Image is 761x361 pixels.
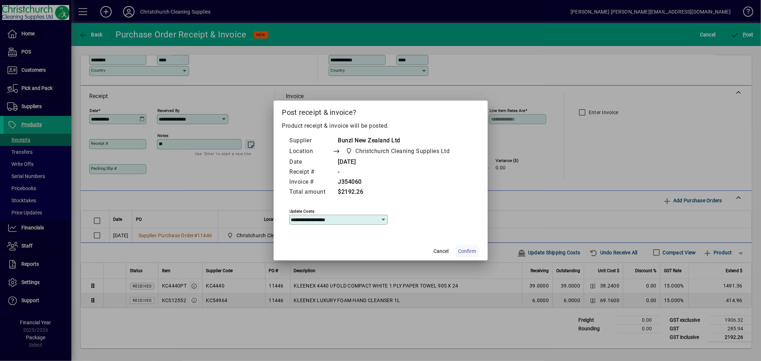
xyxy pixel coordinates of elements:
[333,187,463,197] td: $2192.26
[456,245,479,258] button: Confirm
[344,146,453,156] span: Christchurch Cleaning Supplies Ltd
[333,136,463,146] td: Bunzl New Zealand Ltd
[333,177,463,187] td: J354060
[430,245,453,258] button: Cancel
[458,248,476,255] span: Confirm
[333,157,463,167] td: [DATE]
[289,187,333,197] td: Total amount
[333,167,463,177] td: -
[289,167,333,177] td: Receipt #
[289,177,333,187] td: Invoice #
[289,146,333,157] td: Location
[434,248,449,255] span: Cancel
[356,147,450,156] span: Christchurch Cleaning Supplies Ltd
[289,136,333,146] td: Supplier
[289,157,333,167] td: Date
[274,101,488,121] h2: Post receipt & invoice?
[290,209,315,214] mat-label: Update costs
[282,122,479,130] p: Product receipt & invoice will be posted.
